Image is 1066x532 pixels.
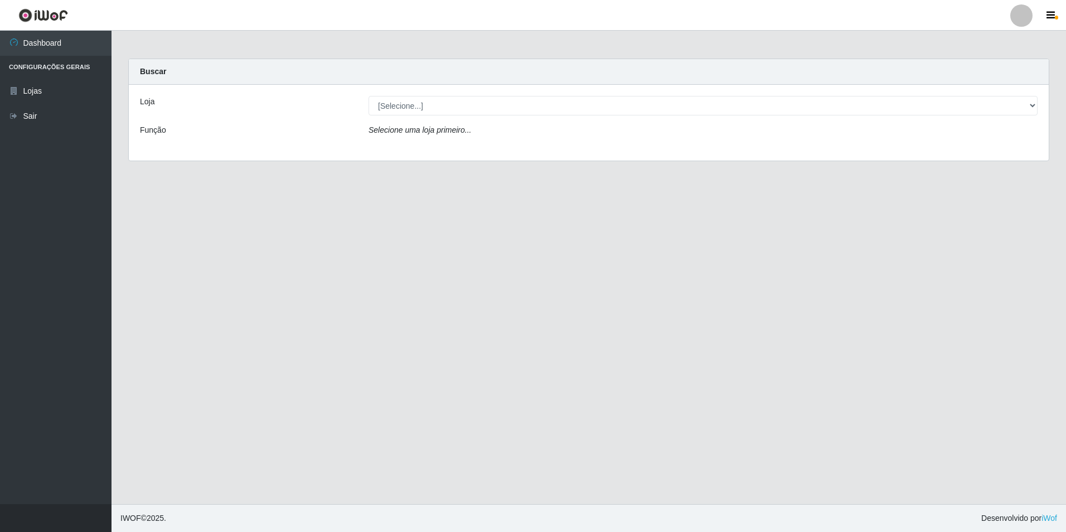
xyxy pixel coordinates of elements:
span: © 2025 . [120,512,166,524]
strong: Buscar [140,67,166,76]
a: iWof [1041,514,1057,523]
label: Loja [140,96,154,108]
i: Selecione uma loja primeiro... [369,125,471,134]
span: IWOF [120,514,141,523]
img: CoreUI Logo [18,8,68,22]
span: Desenvolvido por [981,512,1057,524]
label: Função [140,124,166,136]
